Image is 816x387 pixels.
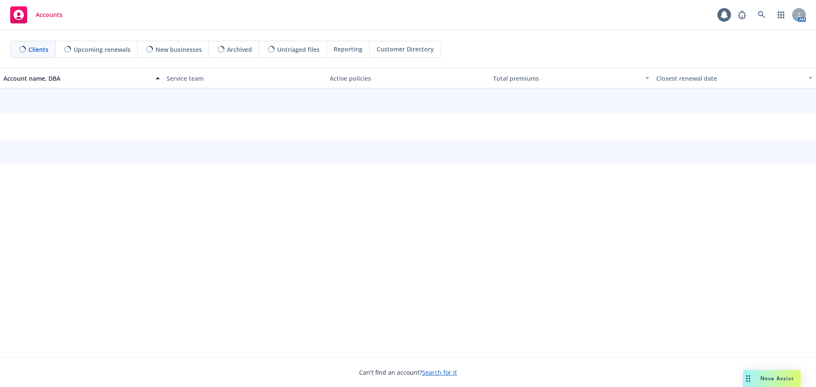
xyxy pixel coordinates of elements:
span: Untriaged files [277,45,320,54]
div: Closest renewal date [656,74,803,83]
div: Total premiums [493,74,640,83]
a: Search for it [422,368,457,376]
a: Search [753,6,770,23]
button: Closest renewal date [653,68,816,88]
a: Accounts [7,3,66,27]
a: Switch app [773,6,790,23]
div: Active policies [330,74,486,83]
button: Nova Assist [743,370,801,387]
span: Can't find an account? [359,368,457,377]
button: Total premiums [490,68,653,88]
span: Reporting [334,45,363,54]
div: Account name, DBA [3,74,150,83]
span: Accounts [36,11,62,18]
a: Report a Bug [734,6,751,23]
div: Drag to move [743,370,754,387]
div: Service team [167,74,323,83]
button: Active policies [326,68,490,88]
span: Customer Directory [377,45,434,54]
button: Service team [163,68,326,88]
span: Archived [227,45,252,54]
span: Clients [28,45,48,54]
span: Upcoming renewals [74,45,130,54]
span: Nova Assist [760,375,794,382]
span: New businesses [156,45,202,54]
